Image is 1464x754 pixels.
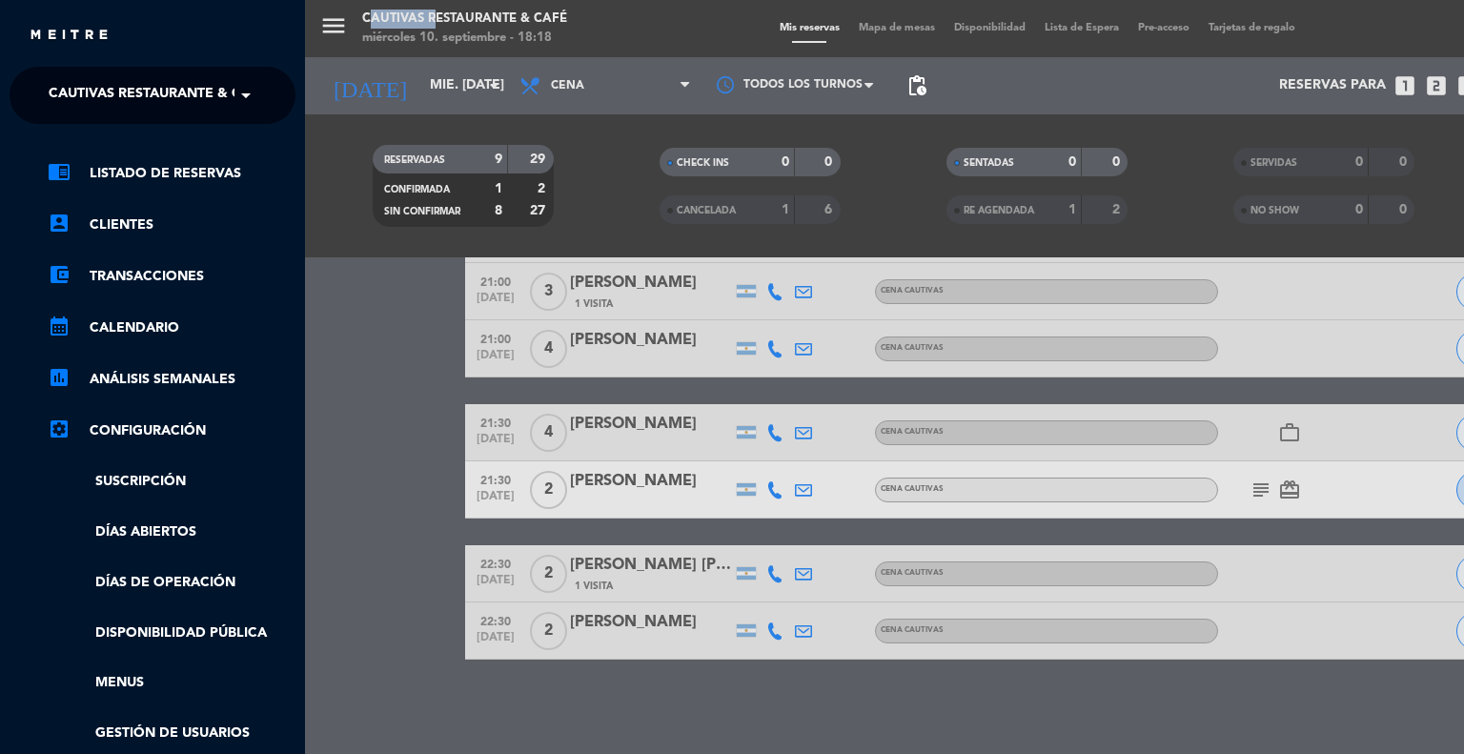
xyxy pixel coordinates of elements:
a: chrome_reader_modeListado de Reservas [48,162,295,185]
i: chrome_reader_mode [48,160,71,183]
a: assessmentANÁLISIS SEMANALES [48,368,295,391]
i: calendar_month [48,315,71,337]
a: Disponibilidad pública [48,622,295,644]
a: calendar_monthCalendario [48,316,295,339]
a: Menus [48,672,295,694]
a: Días de Operación [48,572,295,594]
a: Configuración [48,419,295,442]
img: MEITRE [29,29,110,43]
a: Gestión de usuarios [48,723,295,744]
a: account_balance_walletTransacciones [48,265,295,288]
a: account_boxClientes [48,214,295,236]
i: assessment [48,366,71,389]
a: Suscripción [48,471,295,493]
i: account_balance_wallet [48,263,71,286]
span: pending_actions [905,74,928,97]
i: account_box [48,212,71,234]
a: Días abiertos [48,521,295,543]
i: settings_applications [48,418,71,440]
span: Cautivas Restaurante & Café [49,75,267,115]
